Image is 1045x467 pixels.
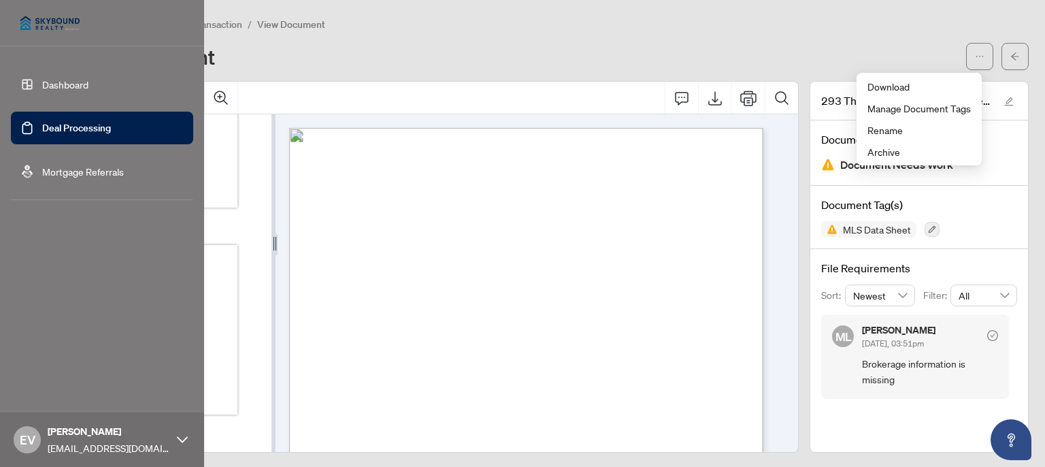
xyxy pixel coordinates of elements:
[257,18,325,31] span: View Document
[42,122,111,134] a: Deal Processing
[169,18,242,31] span: View Transaction
[42,165,124,178] a: Mortgage Referrals
[987,330,998,341] span: check-circle
[959,285,1009,306] span: All
[48,424,170,439] span: [PERSON_NAME]
[821,221,837,238] img: Status Icon
[867,79,971,94] span: Download
[1010,52,1020,61] span: arrow-left
[821,288,845,303] p: Sort:
[862,338,924,349] span: [DATE], 03:51pm
[991,419,1031,460] button: Open asap
[821,197,1017,213] h4: Document Tag(s)
[821,93,991,109] span: 293 The Kingsway N_A MLS sheet 1.pdf
[923,288,950,303] p: Filter:
[867,101,971,116] span: Manage Document Tags
[821,158,835,172] img: Document Status
[862,356,998,388] span: Brokerage information is missing
[821,260,1017,276] h4: File Requirements
[11,7,89,39] img: logo
[821,131,1017,148] h4: Document Status
[867,144,971,159] span: Archive
[975,52,984,61] span: ellipsis
[42,78,88,91] a: Dashboard
[48,440,170,455] span: [EMAIL_ADDRESS][DOMAIN_NAME]
[248,16,252,32] li: /
[867,123,971,138] span: Rename
[853,285,908,306] span: Newest
[840,156,953,174] span: Document Needs Work
[20,430,35,449] span: EV
[1004,97,1014,106] span: edit
[835,327,851,345] span: ML
[837,225,916,234] span: MLS Data Sheet
[862,325,935,335] h5: [PERSON_NAME]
